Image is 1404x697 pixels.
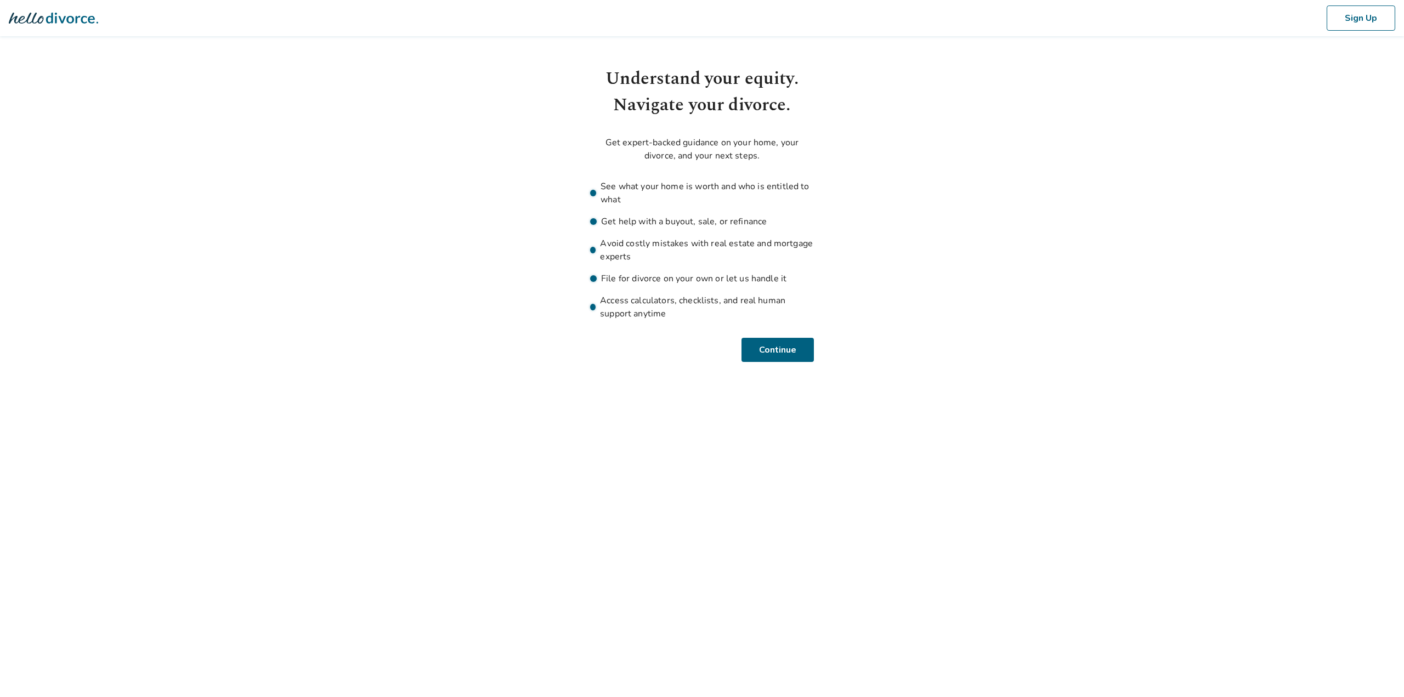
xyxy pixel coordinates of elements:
[590,180,814,206] li: See what your home is worth and who is entitled to what
[590,136,814,162] p: Get expert-backed guidance on your home, your divorce, and your next steps.
[743,338,814,362] button: Continue
[590,215,814,228] li: Get help with a buyout, sale, or refinance
[590,272,814,285] li: File for divorce on your own or let us handle it
[590,66,814,118] h1: Understand your equity. Navigate your divorce.
[1327,5,1395,31] button: Sign Up
[590,294,814,320] li: Access calculators, checklists, and real human support anytime
[590,237,814,263] li: Avoid costly mistakes with real estate and mortgage experts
